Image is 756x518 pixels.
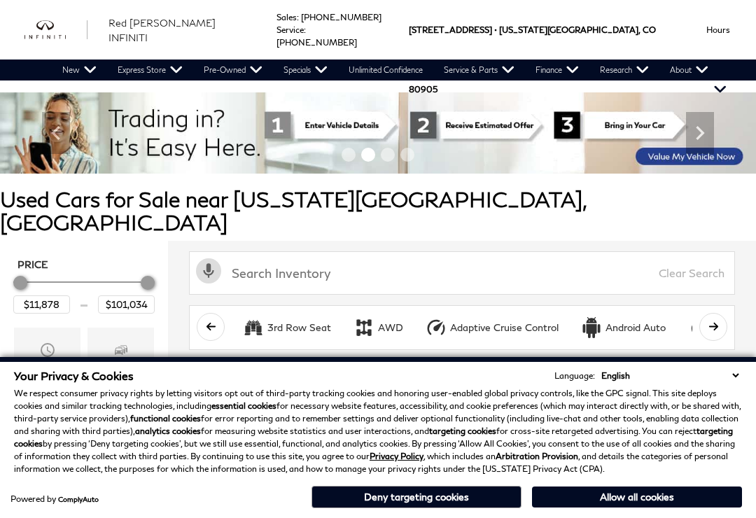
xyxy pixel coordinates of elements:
[361,148,375,162] span: Go to slide 2
[10,495,99,503] div: Powered by
[573,313,673,342] button: Android AutoAndroid Auto
[108,15,255,45] a: Red [PERSON_NAME] INFINITI
[113,338,129,366] span: Make
[14,369,134,382] span: Your Privacy & Cookies
[24,20,87,39] a: infiniti
[235,313,339,342] button: 3rd Row Seat3rd Row Seat
[267,321,331,334] div: 3rd Row Seat
[98,295,155,314] input: Maximum
[304,24,306,35] span: :
[311,486,521,508] button: Deny targeting cookies
[141,276,155,290] div: Maximum Price
[409,59,437,119] span: 80905
[24,20,87,39] img: INFINITI
[532,486,742,507] button: Allow all cookies
[686,112,714,154] div: Next
[378,321,403,334] div: AWD
[276,37,357,48] a: [PHONE_NUMBER]
[525,59,589,80] a: Finance
[381,148,395,162] span: Go to slide 3
[554,372,595,380] div: Language:
[370,451,423,461] a: Privacy Policy
[342,148,356,162] span: Go to slide 1
[14,387,742,475] p: We respect consumer privacy rights by letting visitors opt out of third-party tracking cookies an...
[197,313,225,341] button: scroll left
[659,59,719,80] a: About
[135,426,201,436] strong: analytics cookies
[42,112,70,154] div: Previous
[276,12,297,22] span: Sales
[581,317,602,338] div: Android Auto
[273,59,338,80] a: Specials
[297,12,299,22] span: :
[107,59,193,80] a: Express Store
[108,17,216,43] span: Red [PERSON_NAME] INFINITI
[14,328,80,392] div: YearYear
[13,271,155,314] div: Price
[276,24,304,35] span: Service
[13,295,70,314] input: Minimum
[353,317,374,338] div: AWD
[189,251,735,295] input: Search Inventory
[87,328,154,392] div: MakeMake
[433,59,525,80] a: Service & Parts
[17,258,150,271] h5: Price
[346,313,411,342] button: AWDAWD
[243,317,264,338] div: 3rd Row Seat
[426,317,447,338] div: Adaptive Cruise Control
[589,59,659,80] a: Research
[193,59,273,80] a: Pre-Owned
[400,148,414,162] span: Go to slide 4
[130,413,201,423] strong: functional cookies
[301,12,381,22] a: [PHONE_NUMBER]
[496,451,578,461] strong: Arbitration Provision
[598,369,742,382] select: Language Select
[699,313,727,341] button: scroll right
[13,276,27,290] div: Minimum Price
[418,313,566,342] button: Adaptive Cruise ControlAdaptive Cruise Control
[409,24,656,94] a: [STREET_ADDRESS] • [US_STATE][GEOGRAPHIC_DATA], CO 80905
[338,59,433,80] a: Unlimited Confidence
[450,321,559,334] div: Adaptive Cruise Control
[605,321,666,334] div: Android Auto
[211,400,276,411] strong: essential cookies
[429,426,496,436] strong: targeting cookies
[58,495,99,503] a: ComplyAuto
[39,338,56,366] span: Year
[196,258,221,283] svg: Click to toggle on voice search
[52,59,719,80] nav: Main Navigation
[688,317,709,338] div: Apple CarPlay
[52,59,107,80] a: New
